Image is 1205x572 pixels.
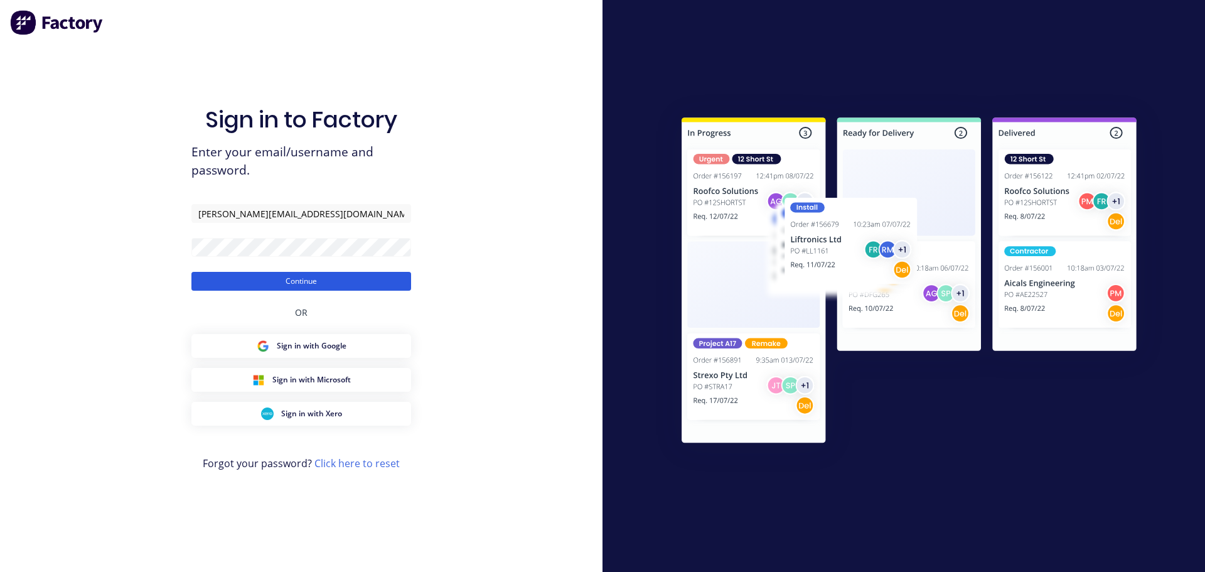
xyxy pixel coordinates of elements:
[191,334,411,358] button: Google Sign inSign in with Google
[272,374,351,386] span: Sign in with Microsoft
[191,272,411,291] button: Continue
[10,10,104,35] img: Factory
[203,456,400,471] span: Forgot your password?
[257,340,269,352] img: Google Sign in
[252,374,265,386] img: Microsoft Sign in
[191,402,411,426] button: Xero Sign inSign in with Xero
[295,291,308,334] div: OR
[205,106,397,133] h1: Sign in to Factory
[261,407,274,420] img: Xero Sign in
[314,456,400,470] a: Click here to reset
[191,143,411,180] span: Enter your email/username and password.
[191,204,411,223] input: Email/Username
[277,340,346,352] span: Sign in with Google
[281,408,342,419] span: Sign in with Xero
[191,368,411,392] button: Microsoft Sign inSign in with Microsoft
[654,92,1164,473] img: Sign in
